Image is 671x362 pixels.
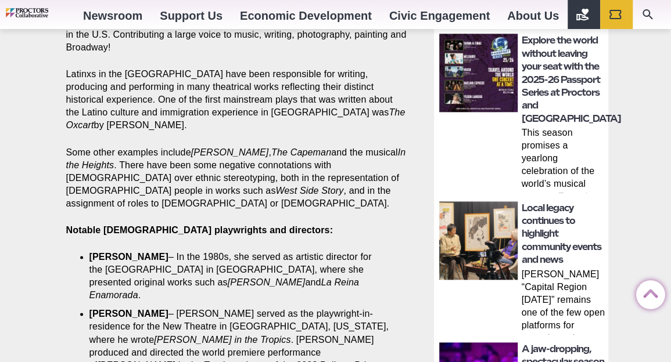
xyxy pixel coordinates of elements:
em: In the Heights [66,147,406,170]
p: This season promises a yearlong celebration of the world’s musical tapestry From the sands of the... [521,126,605,193]
p: [PERSON_NAME] “Capital Region [DATE]” remains one of the few open platforms for everyday voices S... [521,268,605,334]
strong: [PERSON_NAME] [89,252,168,262]
p: Some other examples include , and the musical . There have been some negative connotations with [... [66,146,408,210]
img: Proctors logo [6,8,74,17]
em: [PERSON_NAME] [191,147,269,157]
em: [PERSON_NAME] [228,277,306,287]
p: [DEMOGRAPHIC_DATA] have been able to thrive as the largest ethnic minority in the U.S. Contributi... [66,16,408,54]
a: Back to Top [636,281,659,304]
img: thumbnail: Explore the world without leaving your seat with the 2025-26 Passport Series at Procto... [439,34,518,112]
li: – In the 1980s, she served as artistic director for the [GEOGRAPHIC_DATA] in [GEOGRAPHIC_DATA], w... [89,251,390,302]
img: thumbnail: Local legacy continues to highlight community events and news [439,201,518,280]
p: Latinxs in the [GEOGRAPHIC_DATA] have been responsible for writing, producing and performing in m... [66,68,408,132]
strong: Notable [DEMOGRAPHIC_DATA] playwrights and directors: [66,225,333,235]
em: The Capeman [271,147,331,157]
em: [PERSON_NAME] in the Tropics [154,335,290,345]
em: West Side Story [275,186,343,196]
a: Local legacy continues to highlight community events and news [521,202,601,266]
strong: [PERSON_NAME] [89,309,168,318]
a: Explore the world without leaving your seat with the 2025-26 Passport Series at Proctors and [GEO... [521,35,620,124]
